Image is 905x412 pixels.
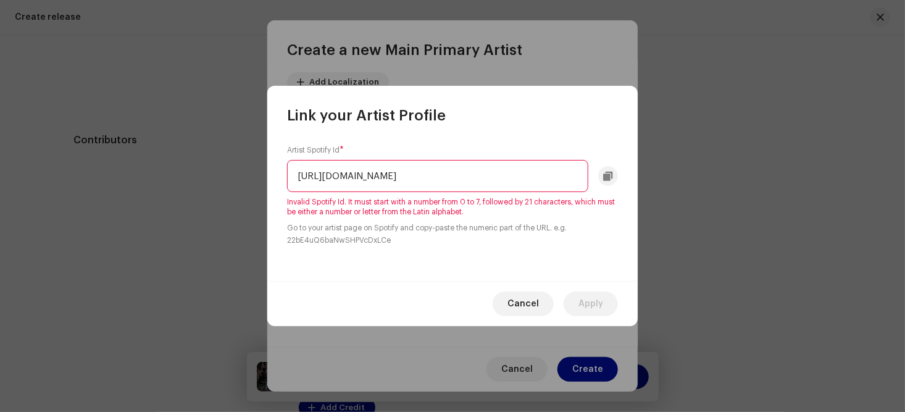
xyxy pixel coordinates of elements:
[287,106,446,125] span: Link your Artist Profile
[287,145,344,155] label: Artist Spotify Id
[493,292,554,316] button: Cancel
[507,292,539,316] span: Cancel
[578,292,603,316] span: Apply
[287,160,588,192] input: e.g. 22bE4uQ6baNwSHPVcDxLCe
[564,292,618,316] button: Apply
[287,197,618,217] span: Invalid Spotify Id. It must start with a number from 0 to 7, followed by 21 characters, which mus...
[287,222,618,246] small: Go to your artist page on Spotify and copy-paste the numeric part of the URL. e.g. 22bE4uQ6baNwSH...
